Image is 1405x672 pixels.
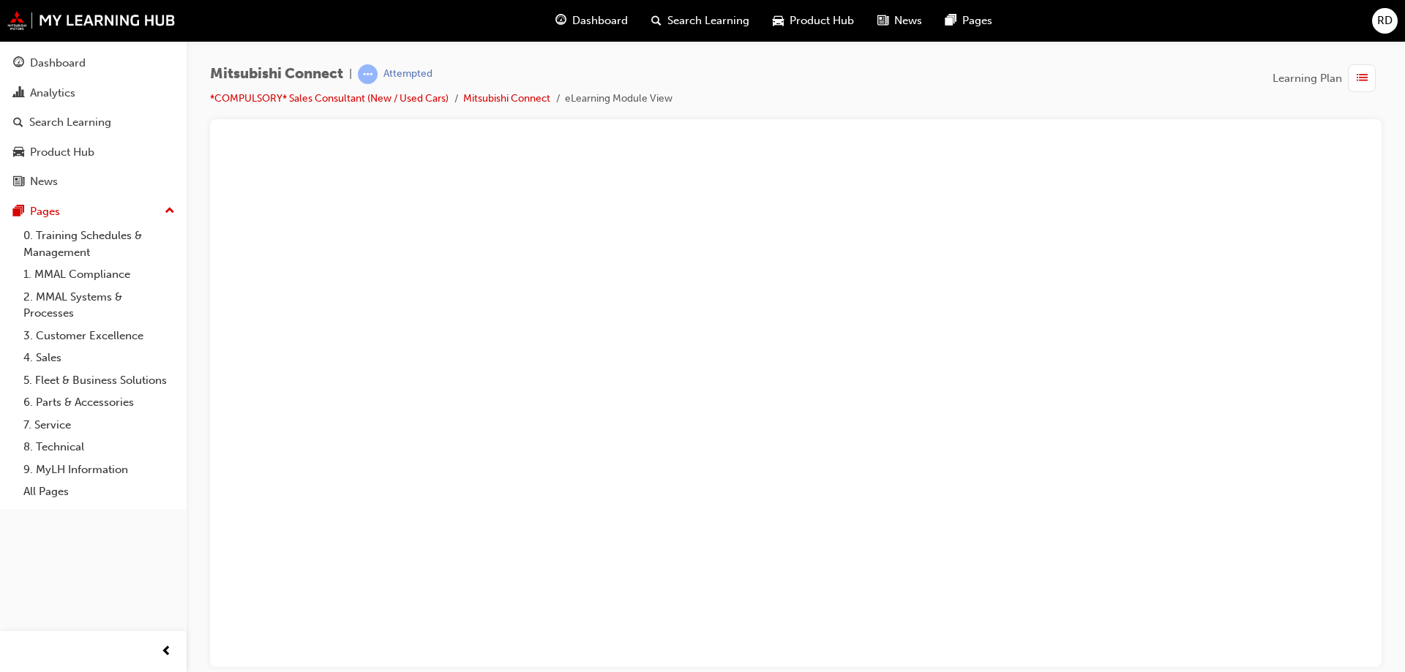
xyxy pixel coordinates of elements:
a: pages-iconPages [934,6,1004,36]
a: guage-iconDashboard [544,6,640,36]
span: up-icon [165,202,175,221]
span: | [349,66,352,83]
span: RD [1377,12,1393,29]
span: Dashboard [572,12,628,29]
button: Pages [6,198,181,225]
a: 0. Training Schedules & Management [18,224,181,263]
span: news-icon [877,12,888,30]
a: All Pages [18,480,181,503]
span: car-icon [773,12,784,30]
button: DashboardAnalyticsSearch LearningProduct HubNews [6,47,181,198]
span: news-icon [13,175,24,189]
a: 1. MMAL Compliance [18,263,181,286]
span: list-icon [1357,69,1368,88]
img: mmal [7,11,176,30]
div: Dashboard [30,55,86,72]
button: Learning Plan [1273,64,1382,92]
a: 9. MyLH Information [18,458,181,481]
a: search-iconSearch Learning [640,6,761,36]
div: Analytics [30,85,75,102]
span: Mitsubishi Connect [210,66,343,83]
a: Analytics [6,80,181,107]
a: Dashboard [6,50,181,77]
a: 4. Sales [18,347,181,369]
span: Search Learning [667,12,749,29]
span: search-icon [13,116,23,129]
li: eLearning Module View [565,91,672,107]
div: Pages [30,203,60,220]
span: News [894,12,922,29]
a: 2. MMAL Systems & Processes [18,286,181,325]
a: 7. Service [18,414,181,437]
span: search-icon [651,12,662,30]
span: pages-icon [945,12,956,30]
span: prev-icon [161,643,172,661]
button: RD [1372,8,1398,34]
span: pages-icon [13,205,24,219]
a: Product Hub [6,139,181,166]
span: chart-icon [13,87,24,100]
a: 8. Technical [18,436,181,458]
a: Search Learning [6,109,181,136]
div: Product Hub [30,144,94,161]
a: 5. Fleet & Business Solutions [18,369,181,392]
div: News [30,173,58,190]
div: Attempted [383,67,432,81]
div: Search Learning [29,114,111,131]
span: car-icon [13,146,24,159]
a: car-iconProduct Hub [761,6,866,36]
span: Pages [962,12,992,29]
span: learningRecordVerb_ATTEMPT-icon [358,64,378,84]
a: *COMPULSORY* Sales Consultant (New / Used Cars) [210,92,449,105]
span: Product Hub [790,12,854,29]
a: news-iconNews [866,6,934,36]
a: Mitsubishi Connect [463,92,550,105]
span: guage-icon [555,12,566,30]
a: 6. Parts & Accessories [18,391,181,414]
span: guage-icon [13,57,24,70]
a: 3. Customer Excellence [18,325,181,347]
a: News [6,168,181,195]
span: Learning Plan [1273,70,1342,87]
